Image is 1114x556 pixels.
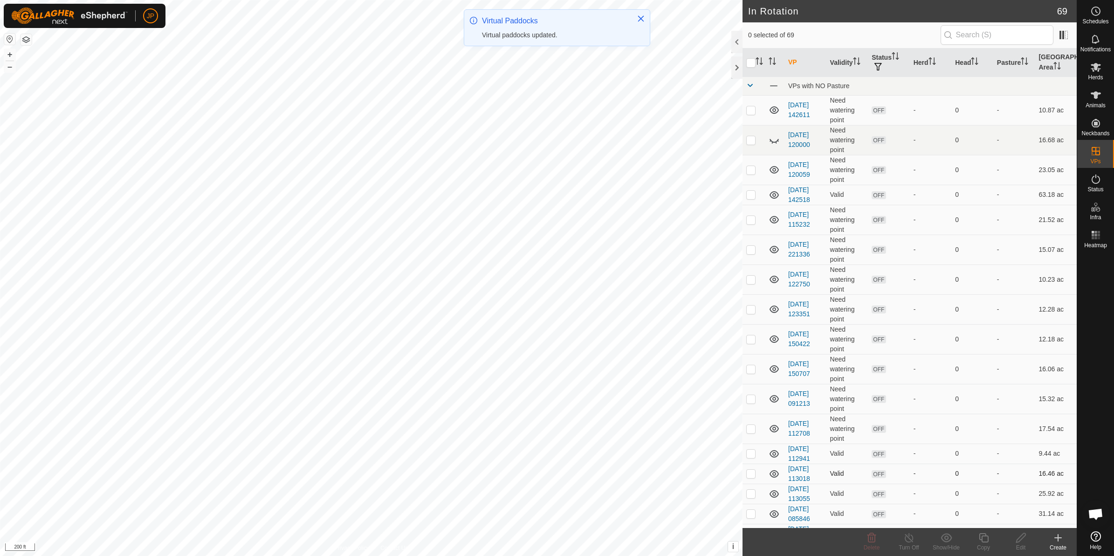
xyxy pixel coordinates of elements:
span: OFF [872,276,886,284]
th: Status [868,49,910,77]
td: 0 [951,444,993,464]
td: - [993,444,1035,464]
div: - [914,135,948,145]
span: OFF [872,191,886,199]
td: 0 [951,354,993,384]
span: OFF [872,395,886,403]
td: - [993,185,1035,205]
td: 23.05 ac [1035,155,1077,185]
img: Gallagher Logo [11,7,128,24]
a: [DATE] 085846 [788,505,810,522]
span: OFF [872,425,886,433]
td: Valid [826,524,868,544]
span: OFF [872,246,886,254]
div: Virtual paddocks updated. [482,30,627,40]
td: 0 [951,185,993,205]
td: 0 [951,125,993,155]
p-sorticon: Activate to sort [1053,63,1061,71]
span: OFF [872,470,886,478]
td: 0 [951,484,993,504]
td: - [993,524,1035,544]
div: - [914,334,948,344]
td: Need watering point [826,414,868,444]
td: 0 [951,235,993,264]
td: Valid [826,484,868,504]
a: [DATE] 112941 [788,445,810,462]
td: 0 [951,205,993,235]
td: - [993,464,1035,484]
button: + [4,49,15,60]
div: - [914,190,948,200]
td: 0 [951,264,993,294]
td: - [993,414,1035,444]
td: 12.28 ac [1035,294,1077,324]
a: Help [1077,528,1114,554]
div: - [914,394,948,404]
td: - [993,354,1035,384]
button: Close [634,12,647,25]
td: - [993,155,1035,185]
a: [DATE] 142611 [788,101,810,118]
th: Head [951,49,993,77]
span: OFF [872,216,886,224]
div: Open chat [1082,500,1110,528]
span: OFF [872,365,886,373]
td: Valid [826,444,868,464]
span: Delete [864,544,880,551]
td: - [993,264,1035,294]
td: 0 [951,384,993,414]
td: - [993,504,1035,524]
div: Copy [965,543,1002,552]
div: - [914,469,948,479]
td: Need watering point [826,155,868,185]
a: Privacy Policy [334,544,369,552]
td: 0 [951,464,993,484]
div: - [914,449,948,459]
th: Herd [910,49,952,77]
td: 25.92 ac [1035,484,1077,504]
p-sorticon: Activate to sort [756,59,763,66]
span: Heatmap [1084,243,1107,248]
td: 17.54 ac [1035,414,1077,444]
td: 0 [951,95,993,125]
button: Reset Map [4,34,15,45]
td: 21.52 ac [1035,205,1077,235]
div: Virtual Paddocks [482,15,627,27]
div: - [914,305,948,314]
span: 69 [1057,4,1067,18]
a: [DATE] 142518 [788,186,810,203]
div: - [914,364,948,374]
th: Pasture [993,49,1035,77]
span: OFF [872,306,886,313]
a: [DATE] 123351 [788,300,810,318]
input: Search (S) [941,25,1053,45]
button: i [728,542,738,552]
div: - [914,489,948,499]
td: 15.32 ac [1035,384,1077,414]
span: Infra [1090,215,1101,220]
p-sorticon: Activate to sort [892,54,899,61]
span: OFF [872,166,886,174]
a: [DATE] 221336 [788,241,810,258]
a: [DATE] 150422 [788,330,810,347]
div: - [914,424,948,434]
td: 12.18 ac [1035,324,1077,354]
span: Notifications [1080,47,1111,52]
div: Edit [1002,543,1039,552]
td: Need watering point [826,264,868,294]
span: OFF [872,106,886,114]
td: Valid [826,185,868,205]
div: - [914,245,948,255]
div: Create [1039,543,1077,552]
span: VPs [1090,159,1100,164]
a: [DATE] 090304 [788,525,810,542]
td: 63.18 ac [1035,185,1077,205]
p-sorticon: Activate to sort [853,59,860,66]
td: 0 [951,414,993,444]
h2: In Rotation [748,6,1057,17]
p-sorticon: Activate to sort [928,59,936,66]
td: 15.07 ac [1035,235,1077,264]
div: - [914,509,948,519]
td: 16.46 ac [1035,464,1077,484]
p-sorticon: Activate to sort [769,59,776,66]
